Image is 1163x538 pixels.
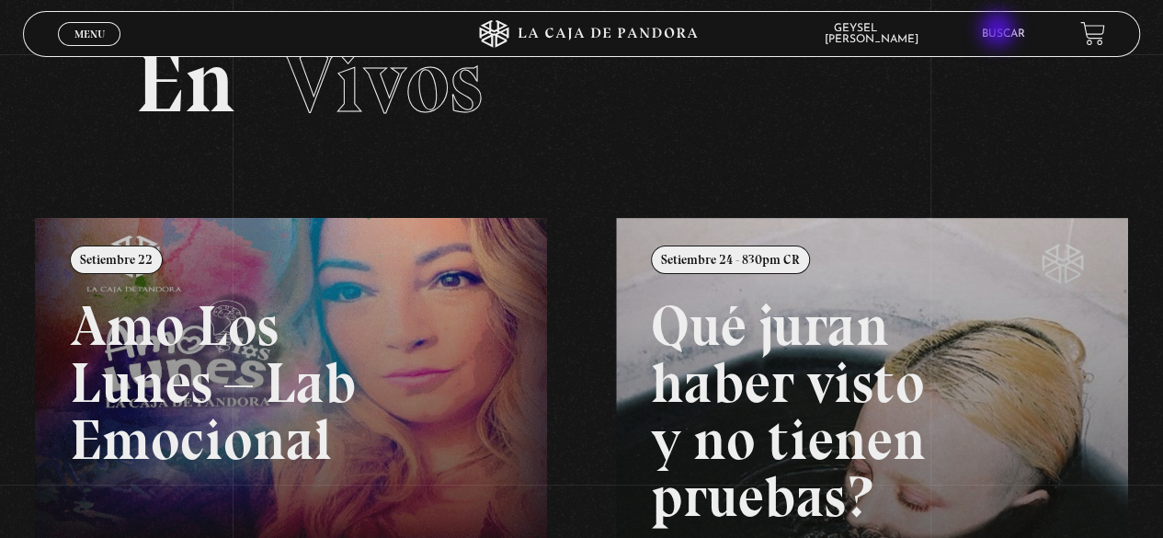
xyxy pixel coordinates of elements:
a: Buscar [982,29,1025,40]
span: Geysel [PERSON_NAME] [825,23,937,45]
h2: En [135,39,1029,126]
span: Vivos [282,29,483,134]
span: Cerrar [68,43,111,56]
a: View your shopping cart [1080,21,1105,46]
span: Menu [74,29,105,40]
